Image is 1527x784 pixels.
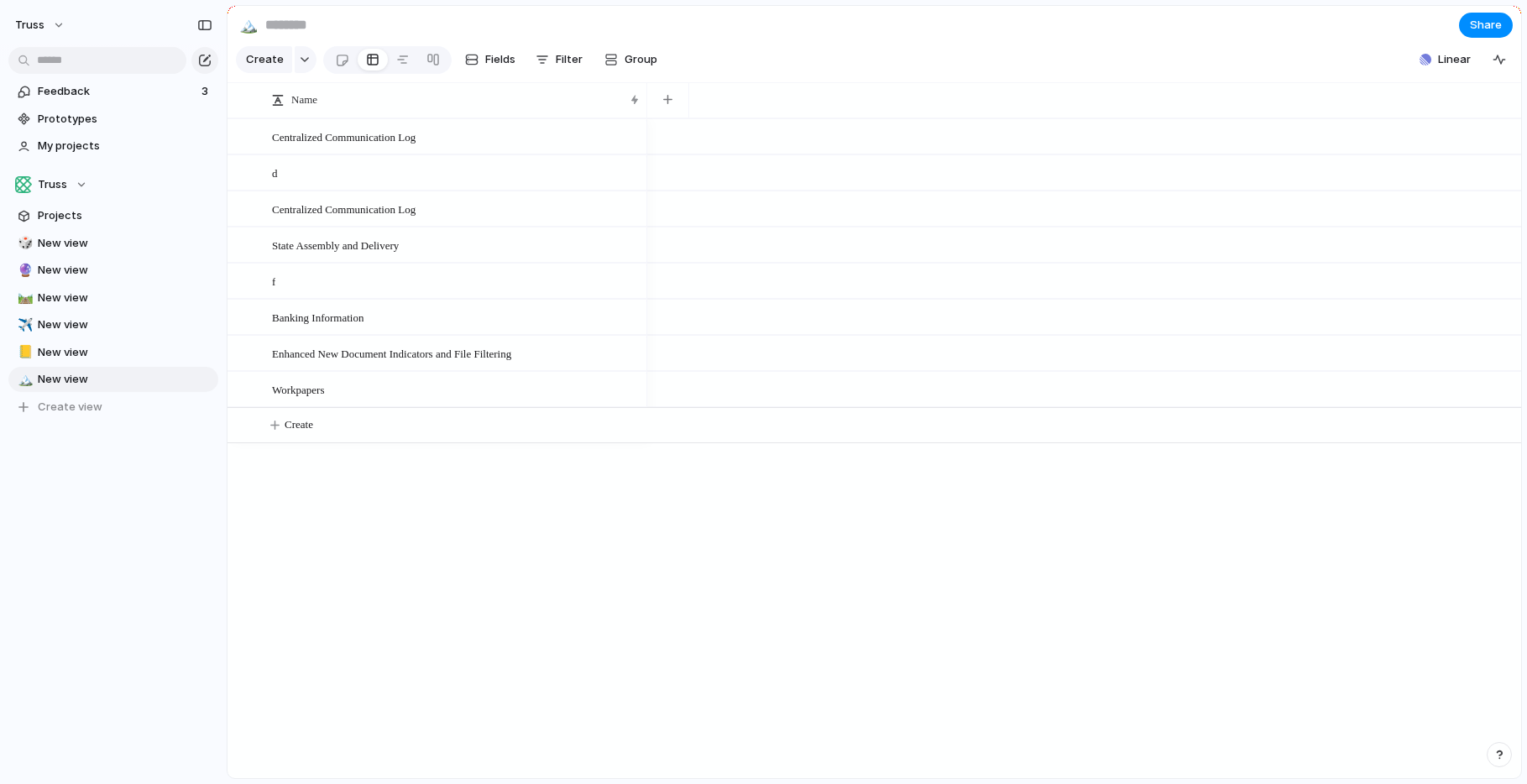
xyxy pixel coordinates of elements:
span: Create view [38,399,102,416]
span: Centralized Communication Log [272,127,416,146]
button: Fields [458,46,522,73]
span: Truss [38,176,67,193]
span: New view [38,262,212,279]
span: f [272,271,275,290]
span: Fields [485,51,515,68]
span: Centralized Communication Log [272,199,416,218]
div: 🔮 [18,261,29,280]
button: 🏔️ [235,12,262,39]
span: Feedback [38,83,196,100]
a: Prototypes [8,107,218,132]
span: Group [625,51,657,68]
button: Filter [529,46,589,73]
button: 🔮 [15,262,32,279]
span: Prototypes [38,111,212,128]
a: 🛤️New view [8,285,218,311]
button: Group [596,46,666,73]
a: My projects [8,133,218,159]
span: New view [38,235,212,252]
button: Create [236,46,292,73]
a: 🏔️New view [8,367,218,392]
a: Projects [8,203,218,228]
span: Truss [15,17,44,34]
span: New view [38,290,212,306]
a: 🎲New view [8,231,218,256]
span: Workpapers [272,379,325,399]
div: ✈️ [18,316,29,335]
span: New view [38,371,212,388]
button: Truss [8,12,74,39]
div: 🛤️ [18,288,29,307]
button: 🎲 [15,235,32,252]
button: Linear [1413,47,1477,72]
div: 🏔️ [239,13,258,36]
a: Feedback3 [8,79,218,104]
span: Linear [1438,51,1471,68]
span: Share [1470,17,1502,34]
button: Share [1459,13,1513,38]
a: ✈️New view [8,312,218,337]
div: 🎲 [18,233,29,253]
span: Projects [38,207,212,224]
button: Truss [8,172,218,197]
button: Create view [8,395,218,420]
span: Filter [556,51,583,68]
button: 🏔️ [15,371,32,388]
div: 🏔️ [18,370,29,389]
button: ✈️ [15,316,32,333]
span: d [272,163,278,182]
span: State Assembly and Delivery [272,235,399,254]
span: Create [285,416,313,433]
button: 🛤️ [15,290,32,306]
span: New view [38,316,212,333]
span: New view [38,344,212,361]
a: 📒New view [8,340,218,365]
button: 📒 [15,344,32,361]
span: 3 [201,83,212,100]
span: Banking Information [272,307,363,327]
span: My projects [38,138,212,154]
span: Create [246,51,284,68]
span: Enhanced New Document Indicators and File Filtering [272,343,511,363]
div: 📒 [18,342,29,362]
a: 🔮New view [8,258,218,283]
span: Name [291,91,317,108]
